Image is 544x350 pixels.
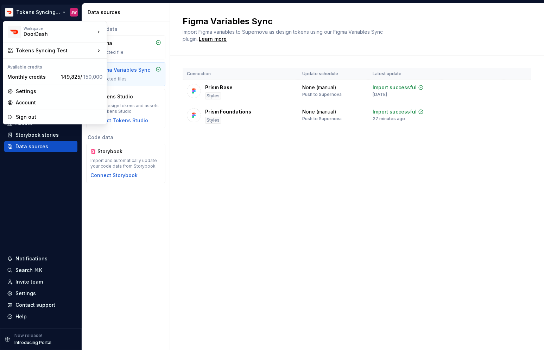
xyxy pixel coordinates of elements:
div: Workspace [24,26,95,31]
div: Tokens Syncing Test [16,47,95,54]
div: Sign out [16,114,102,121]
span: 149,825 / [61,74,102,80]
div: DoorDash [24,31,83,38]
div: Account [16,99,102,106]
div: Monthly credits [7,73,58,80]
div: Settings [16,88,102,95]
div: Available credits [5,60,105,71]
img: bd52d190-91a7-4889-9e90-eccda45865b1.png [8,26,21,38]
span: 150,000 [83,74,102,80]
